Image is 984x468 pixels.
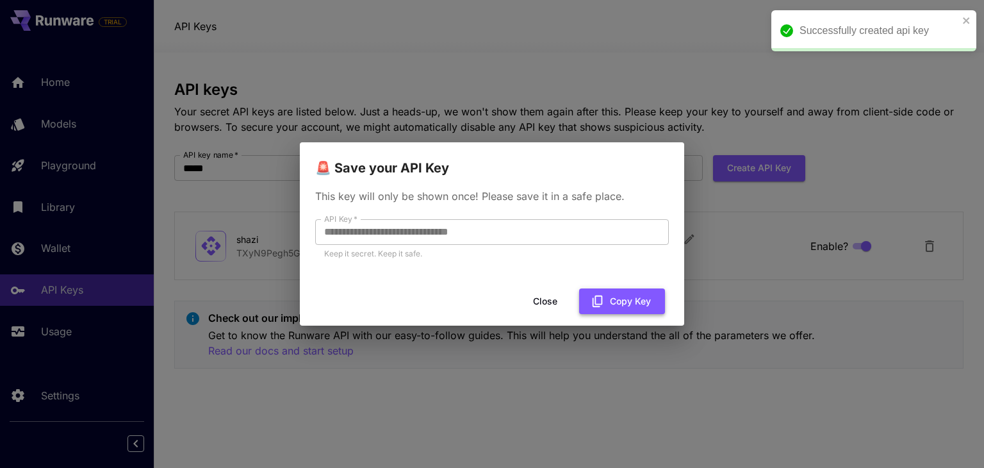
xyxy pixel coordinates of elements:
button: close [962,15,971,26]
button: Copy Key [579,288,665,315]
h2: 🚨 Save your API Key [300,142,684,178]
p: Keep it secret. Keep it safe. [324,247,660,260]
div: Successfully created api key [799,23,958,38]
button: Close [516,288,574,315]
p: This key will only be shown once! Please save it in a safe place. [315,188,669,204]
label: API Key [324,213,357,224]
